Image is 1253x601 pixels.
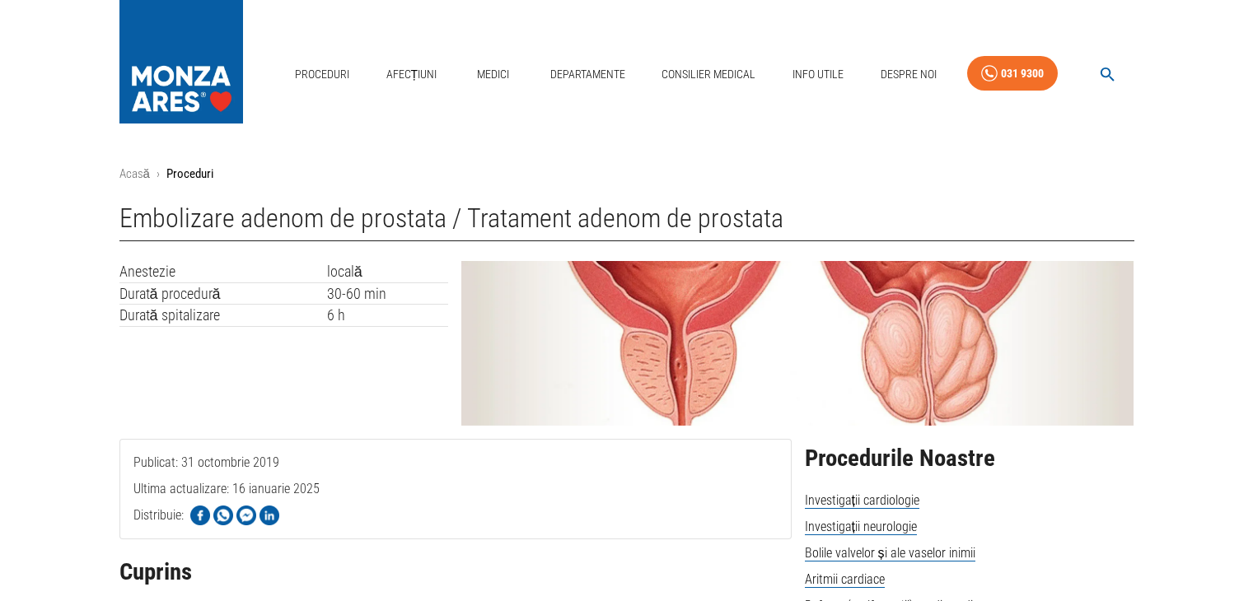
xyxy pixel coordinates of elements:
[805,571,885,588] span: Aritmii cardiace
[213,505,233,525] img: Share on WhatsApp
[119,203,1134,241] h1: Embolizare adenom de prostata / Tratament adenom de prostata
[236,505,256,525] img: Share on Facebook Messenger
[786,58,850,91] a: Info Utile
[461,261,1134,426] img: Embolizare adenom de prostata | MONZA ARES
[133,505,184,525] p: Distribuie:
[119,559,792,585] h2: Cuprins
[874,58,943,91] a: Despre Noi
[805,445,1134,472] h2: Procedurile Noastre
[133,454,279,536] span: Publicat: 31 octombrie 2019
[467,58,520,91] a: Medici
[655,58,762,91] a: Consilier Medical
[259,505,279,525] img: Share on LinkedIn
[119,261,327,282] td: Anestezie
[544,58,632,91] a: Departamente
[119,165,1134,184] nav: breadcrumb
[327,305,449,327] td: 6 h
[327,282,449,305] td: 30-60 min
[119,305,327,327] td: Durată spitalizare
[166,165,213,184] p: Proceduri
[119,282,327,305] td: Durată procedură
[805,545,975,561] span: Bolile valvelor și ale vaselor inimii
[967,56,1058,91] a: 031 9300
[1001,63,1044,84] div: 031 9300
[805,519,917,535] span: Investigații neurologie
[190,505,210,525] img: Share on Facebook
[805,492,919,509] span: Investigații cardiologie
[288,58,356,91] a: Proceduri
[133,481,320,562] span: Ultima actualizare: 16 ianuarie 2025
[380,58,444,91] a: Afecțiuni
[119,166,150,181] a: Acasă
[327,261,449,282] td: locală
[157,165,160,184] li: ›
